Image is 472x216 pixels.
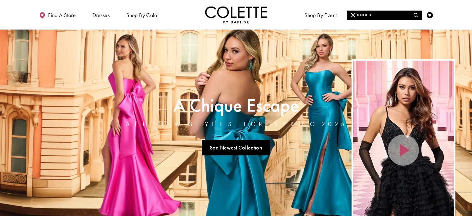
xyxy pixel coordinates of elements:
[425,6,434,23] a: Check Wishlist
[410,11,422,20] button: Submit Search
[92,12,110,18] span: Dresses
[303,6,338,23] span: Shop By Event
[48,12,76,18] span: Find a store
[347,11,422,20] div: Search form
[352,6,398,23] a: Meet the designer
[205,6,267,23] img: Colette by Daphne
[202,140,271,155] a: See Newest Collection A Chique Escape All New Styles For Spring 2025
[347,11,422,20] input: Search
[91,6,111,23] span: Dresses
[205,6,267,23] a: Visit Home Page
[125,6,160,23] span: Shop by color
[126,12,159,18] span: Shop by color
[411,6,421,23] a: Toggle search
[38,6,77,23] a: Find a store
[347,11,359,20] button: Close Search
[304,12,337,18] span: Shop By Event
[124,137,348,158] ul: Slider Links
